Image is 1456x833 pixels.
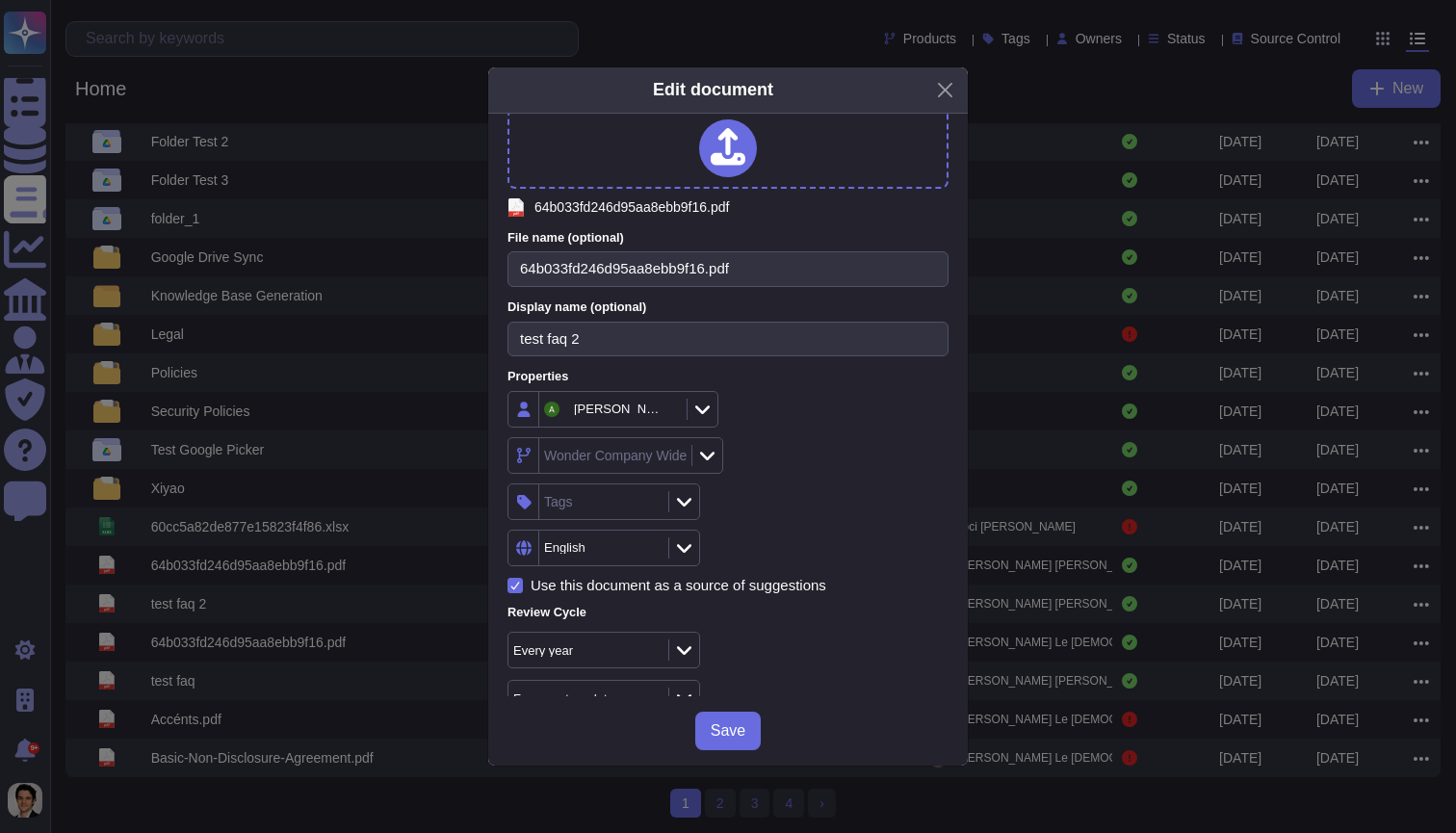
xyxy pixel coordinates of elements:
div: Wonder Company Wide [544,449,687,462]
button: Save [695,712,761,750]
div: Use this document as a source of suggestions [531,578,826,592]
input: Add a display name for this document [507,322,949,357]
div: Every year [513,644,573,657]
div: [PERSON_NAME] [574,403,663,415]
div: From custom date [513,692,614,705]
input: Filename with extension [507,251,949,287]
label: Review Cycle [507,605,949,619]
div: English [544,541,585,554]
span: 64b033fd246d95aa8ebb9f16.pdf [534,200,729,214]
span: Save [711,723,745,739]
img: user [544,402,559,417]
label: Display name (optional) [507,301,949,314]
label: Properties [507,371,949,383]
label: File name (optional) [507,232,949,245]
div: Edit document [653,77,773,103]
button: Close [930,75,960,105]
div: Tags [544,495,573,508]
